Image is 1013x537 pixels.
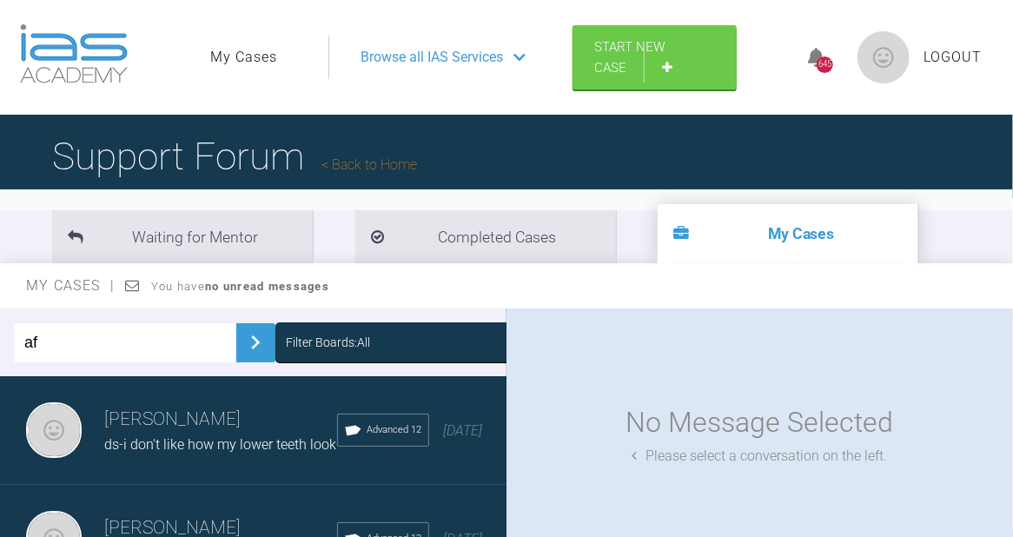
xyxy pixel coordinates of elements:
[857,31,910,83] img: profile.png
[632,445,888,467] div: Please select a conversation on the left.
[924,46,982,69] a: Logout
[286,333,370,352] div: Filter Boards: All
[626,401,894,445] div: No Message Selected
[52,210,313,263] li: Waiting for Mentor
[355,210,616,263] li: Completed Cases
[361,46,503,69] span: Browse all IAS Services
[20,24,128,83] img: logo-light.3e3ef733.png
[205,280,329,293] strong: no unread messages
[573,25,737,89] a: Start New Case
[14,323,236,362] input: Enter Case ID or Title
[321,156,417,173] a: Back to Home
[104,436,336,453] span: ds-i don't like how my lower teeth look
[242,328,269,356] img: chevronRight.28bd32b0.svg
[26,402,82,458] img: Roekshana Shar
[594,39,665,76] span: Start New Case
[104,405,337,434] h3: [PERSON_NAME]
[151,280,329,293] span: You have
[443,422,482,439] span: [DATE]
[658,204,918,263] li: My Cases
[210,46,277,69] a: My Cases
[367,422,421,438] span: Advanced 12
[52,126,417,187] h1: Support Forum
[26,277,116,294] span: My Cases
[817,56,833,73] div: 645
